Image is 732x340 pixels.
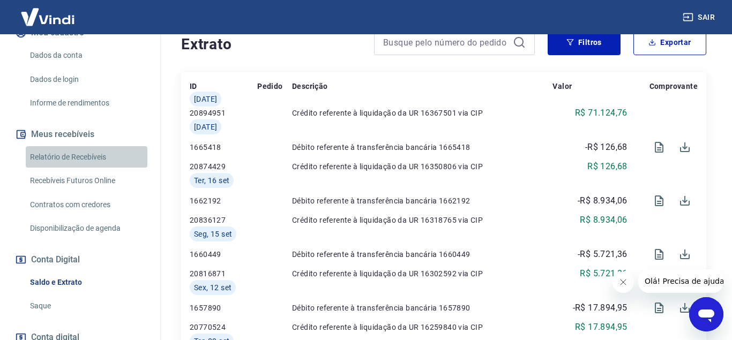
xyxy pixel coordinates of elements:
span: [DATE] [194,122,217,132]
button: Filtros [548,29,621,55]
p: Débito referente à transferência bancária 1665418 [292,142,552,153]
span: Visualizar [646,241,672,267]
p: R$ 126,68 [587,160,628,173]
img: Vindi [13,1,83,33]
span: Download [672,134,698,160]
p: 20836127 [190,215,257,225]
p: -R$ 17.894,95 [573,301,628,314]
p: Comprovante [649,81,698,92]
span: Download [672,295,698,321]
p: 20770524 [190,322,257,333]
span: Visualizar [646,134,672,160]
p: Crédito referente à liquidação da UR 16302592 via CIP [292,268,552,279]
p: 1665418 [190,142,257,153]
p: R$ 5.721,36 [580,267,627,280]
span: Download [672,188,698,214]
p: -R$ 8.934,06 [578,194,628,207]
p: Débito referente à transferência bancária 1657890 [292,303,552,313]
p: -R$ 5.721,36 [578,248,628,261]
p: R$ 17.894,95 [575,321,628,334]
a: Informe de rendimentos [26,92,147,114]
span: Visualizar [646,295,672,321]
a: Recebíveis Futuros Online [26,170,147,192]
p: Crédito referente à liquidação da UR 16259840 via CIP [292,322,552,333]
p: 1657890 [190,303,257,313]
p: Pedido [257,81,282,92]
button: Conta Digital [13,248,147,271]
p: -R$ 126,68 [585,141,628,154]
a: Dados da conta [26,44,147,66]
span: [DATE] [194,94,217,104]
span: Visualizar [646,188,672,214]
p: Débito referente à transferência bancária 1660449 [292,249,552,260]
h4: Extrato [181,34,361,55]
p: Valor [552,81,572,92]
a: Saldo e Extrato [26,271,147,293]
p: 20894951 [190,108,257,118]
p: R$ 71.124,76 [575,107,628,119]
a: Relatório de Recebíveis [26,146,147,168]
p: Crédito referente à liquidação da UR 16318765 via CIP [292,215,552,225]
p: 1660449 [190,249,257,260]
p: 20874429 [190,161,257,172]
p: Crédito referente à liquidação da UR 16350806 via CIP [292,161,552,172]
span: Olá! Precisa de ajuda? [6,7,90,16]
button: Exportar [633,29,706,55]
input: Busque pelo número do pedido [383,34,509,50]
p: ID [190,81,197,92]
span: Ter, 16 set [194,175,229,186]
p: 20816871 [190,268,257,279]
p: Descrição [292,81,328,92]
a: Disponibilização de agenda [26,217,147,239]
iframe: Fechar mensagem [613,271,634,293]
span: Seg, 15 set [194,229,232,239]
a: Dados de login [26,69,147,90]
p: R$ 8.934,06 [580,214,627,226]
a: Contratos com credores [26,194,147,216]
p: Débito referente à transferência bancária 1662192 [292,195,552,206]
button: Sair [681,7,719,27]
iframe: Botão para abrir a janela de mensagens [689,297,723,331]
span: Download [672,241,698,267]
span: Sex, 12 set [194,282,231,293]
a: Saque [26,295,147,317]
iframe: Mensagem da empresa [638,269,723,293]
p: 1662192 [190,195,257,206]
p: Crédito referente à liquidação da UR 16367501 via CIP [292,108,552,118]
button: Meus recebíveis [13,123,147,146]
